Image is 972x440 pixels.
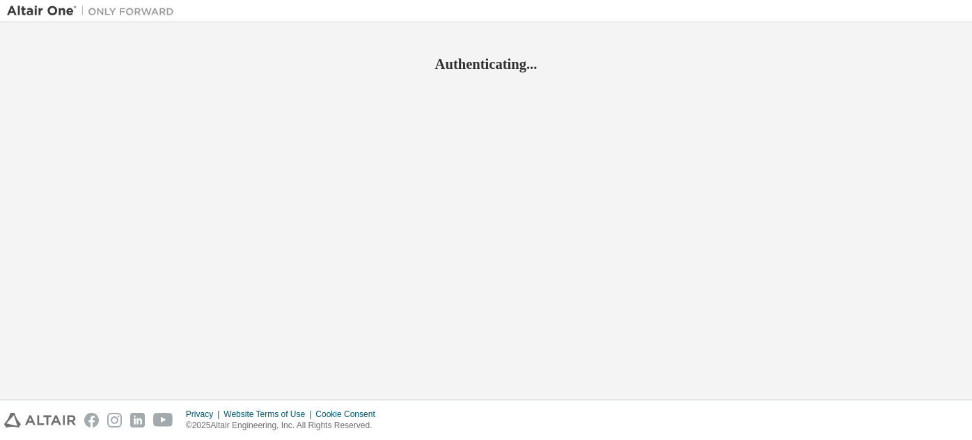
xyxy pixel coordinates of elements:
h2: Authenticating... [7,55,965,73]
div: Cookie Consent [315,409,383,420]
img: Altair One [7,4,181,18]
img: facebook.svg [84,413,99,427]
div: Privacy [186,409,224,420]
img: linkedin.svg [130,413,145,427]
p: © 2025 Altair Engineering, Inc. All Rights Reserved. [186,420,384,432]
img: altair_logo.svg [4,413,76,427]
img: instagram.svg [107,413,122,427]
div: Website Terms of Use [224,409,315,420]
img: youtube.svg [153,413,173,427]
